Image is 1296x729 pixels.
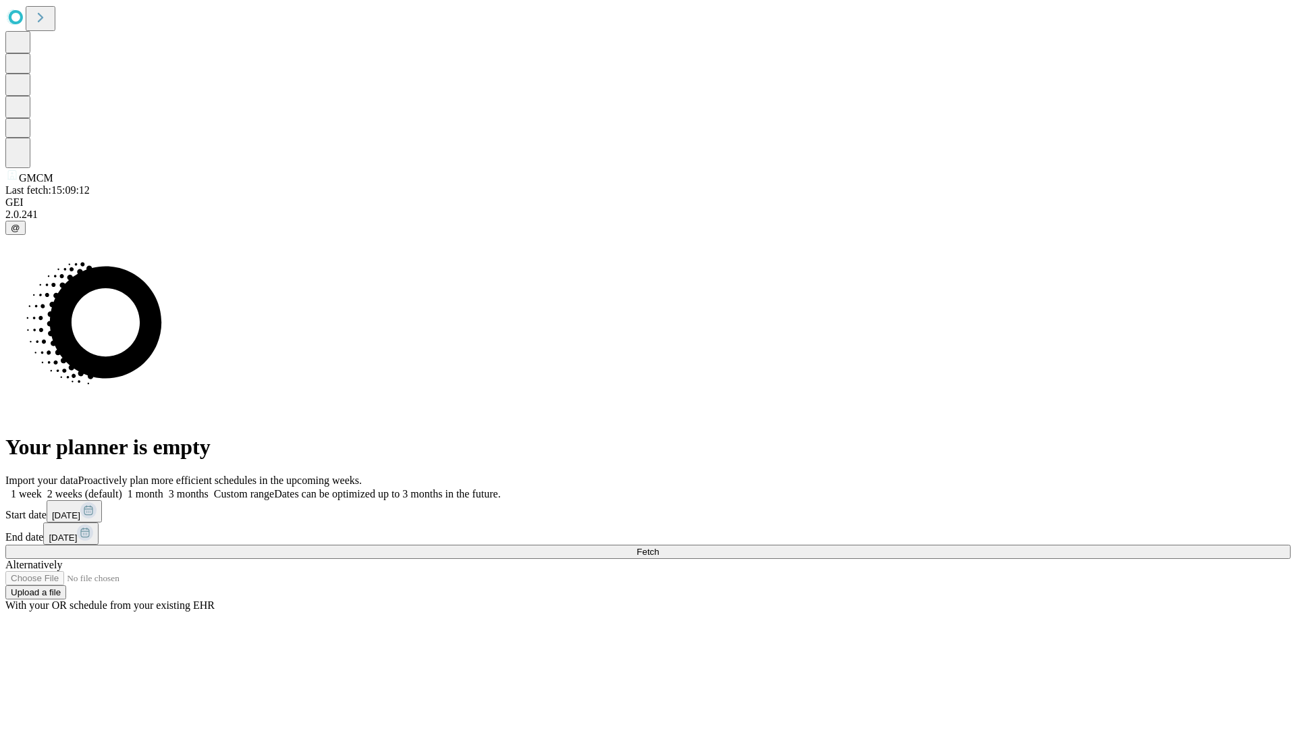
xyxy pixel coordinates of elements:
[5,184,90,196] span: Last fetch: 15:09:12
[5,435,1291,460] h1: Your planner is empty
[5,545,1291,559] button: Fetch
[5,196,1291,209] div: GEI
[11,223,20,233] span: @
[19,172,53,184] span: GMCM
[5,585,66,599] button: Upload a file
[43,522,99,545] button: [DATE]
[52,510,80,520] span: [DATE]
[5,500,1291,522] div: Start date
[169,488,209,500] span: 3 months
[5,599,215,611] span: With your OR schedule from your existing EHR
[5,209,1291,221] div: 2.0.241
[11,488,42,500] span: 1 week
[47,500,102,522] button: [DATE]
[49,533,77,543] span: [DATE]
[128,488,163,500] span: 1 month
[5,221,26,235] button: @
[47,488,122,500] span: 2 weeks (default)
[274,488,500,500] span: Dates can be optimized up to 3 months in the future.
[214,488,274,500] span: Custom range
[78,475,362,486] span: Proactively plan more efficient schedules in the upcoming weeks.
[5,559,62,570] span: Alternatively
[637,547,659,557] span: Fetch
[5,475,78,486] span: Import your data
[5,522,1291,545] div: End date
